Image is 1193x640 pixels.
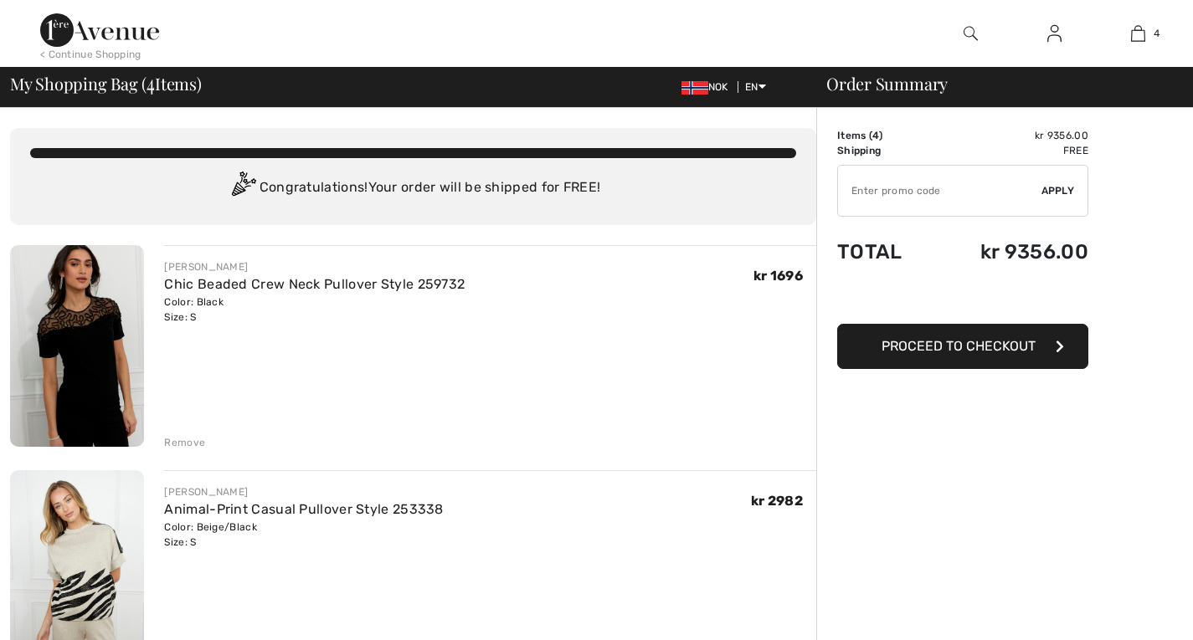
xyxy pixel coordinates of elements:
img: Chic Beaded Crew Neck Pullover Style 259732 [10,245,144,447]
div: Color: Black Size: S [164,294,465,325]
input: Promo code [838,166,1041,216]
iframe: PayPal [837,280,1088,318]
td: Total [837,223,932,280]
a: Animal-Print Casual Pullover Style 253338 [164,501,443,517]
div: Order Summary [806,75,1183,92]
img: search the website [964,23,978,44]
img: My Bag [1131,23,1145,44]
a: 4 [1097,23,1179,44]
span: Apply [1041,183,1075,198]
img: Congratulation2.svg [226,172,260,205]
span: Proceed to Checkout [882,338,1036,354]
td: kr 9356.00 [932,128,1088,143]
div: Color: Beige/Black Size: S [164,520,443,550]
td: kr 9356.00 [932,223,1088,280]
span: kr 1696 [753,268,803,284]
img: Norwegian Krone [681,81,708,95]
span: 4 [872,130,879,141]
span: My Shopping Bag ( Items) [10,75,202,92]
button: Proceed to Checkout [837,324,1088,369]
td: Shipping [837,143,932,158]
a: Chic Beaded Crew Neck Pullover Style 259732 [164,276,465,292]
td: Items ( ) [837,128,932,143]
span: 4 [147,71,155,93]
a: Sign In [1034,23,1075,44]
div: Remove [164,435,205,450]
span: kr 2982 [751,493,803,509]
div: [PERSON_NAME] [164,259,465,274]
img: My Info [1047,23,1062,44]
span: 4 [1154,26,1160,41]
img: 1ère Avenue [40,13,159,47]
td: Free [932,143,1088,158]
div: Congratulations! Your order will be shipped for FREE! [30,172,796,205]
span: EN [745,81,766,93]
div: [PERSON_NAME] [164,484,443,499]
div: < Continue Shopping [40,47,141,62]
span: NOK [681,81,735,93]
